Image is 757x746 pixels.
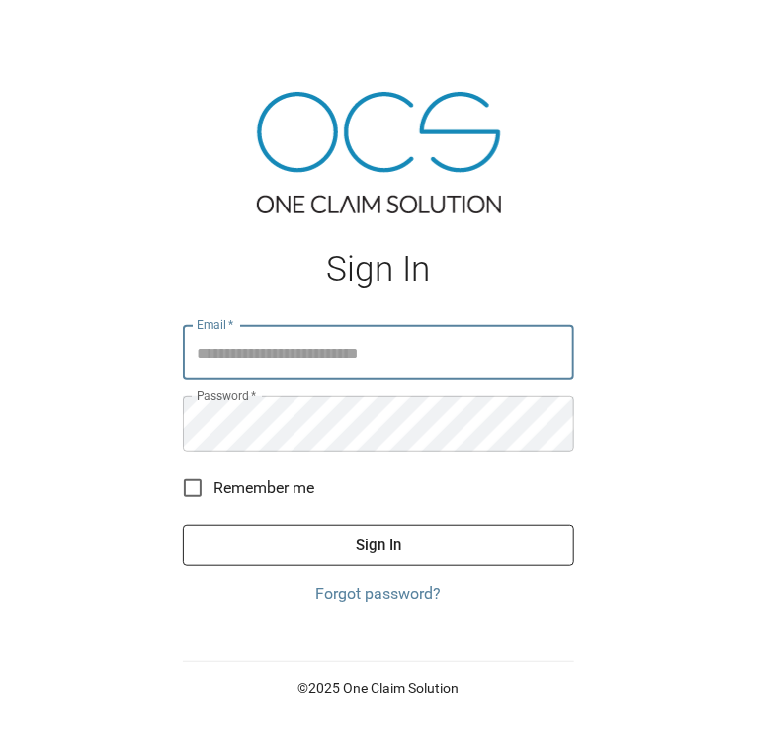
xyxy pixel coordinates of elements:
[197,316,234,333] label: Email
[183,249,574,290] h1: Sign In
[213,476,314,500] span: Remember me
[183,582,574,606] a: Forgot password?
[197,387,256,404] label: Password
[257,92,501,213] img: ocs-logo-tra.png
[183,678,574,698] p: © 2025 One Claim Solution
[24,12,103,51] img: ocs-logo-white-transparent.png
[183,525,574,566] button: Sign In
